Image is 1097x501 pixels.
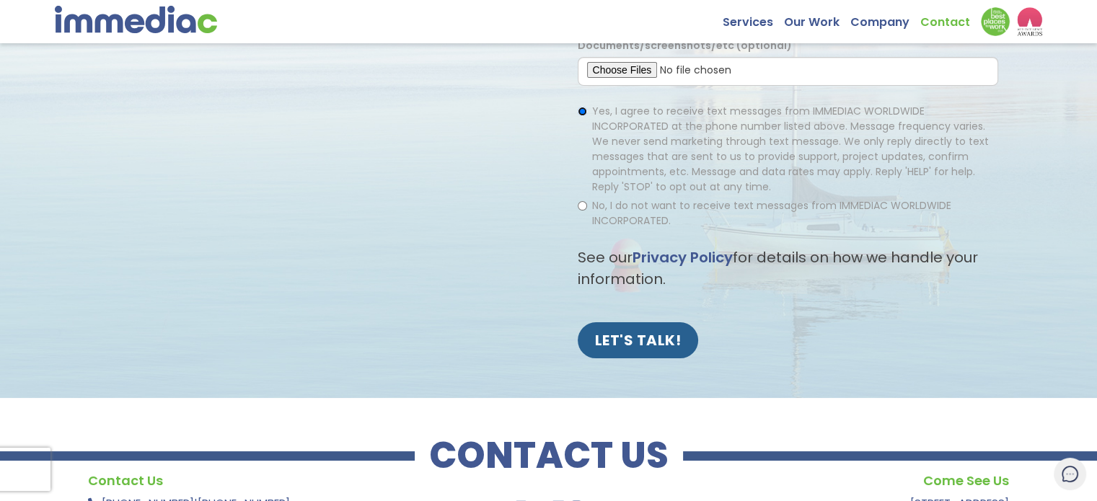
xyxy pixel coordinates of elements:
label: Documents/screenshots/etc (optional) [578,38,792,53]
a: Our Work [784,7,850,30]
h4: Contact Us [88,470,461,492]
a: Contact [920,7,981,30]
h2: CONTACT US [415,441,683,470]
img: logo2_wea_nobg.webp [1017,7,1042,36]
input: No, I do not want to receive text messages from IMMEDIAC WORLDWIDE INCORPORATED. [578,201,587,210]
p: See our for details on how we handle your information. [578,247,999,290]
input: Yes, I agree to receive text messages from IMMEDIAC WORLDWIDE INCORPORATED at the phone number li... [578,107,587,116]
a: Privacy Policy [633,247,733,267]
h4: Come See Us [636,470,1009,492]
a: Services [723,7,784,30]
span: Yes, I agree to receive text messages from IMMEDIAC WORLDWIDE INCORPORATED at the phone number li... [592,104,989,194]
span: No, I do not want to receive text messages from IMMEDIAC WORLDWIDE INCORPORATED. [592,198,951,228]
a: Company [850,7,920,30]
img: immediac [55,6,217,33]
input: LET'S TALK! [578,322,699,358]
img: Down [981,7,1010,36]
